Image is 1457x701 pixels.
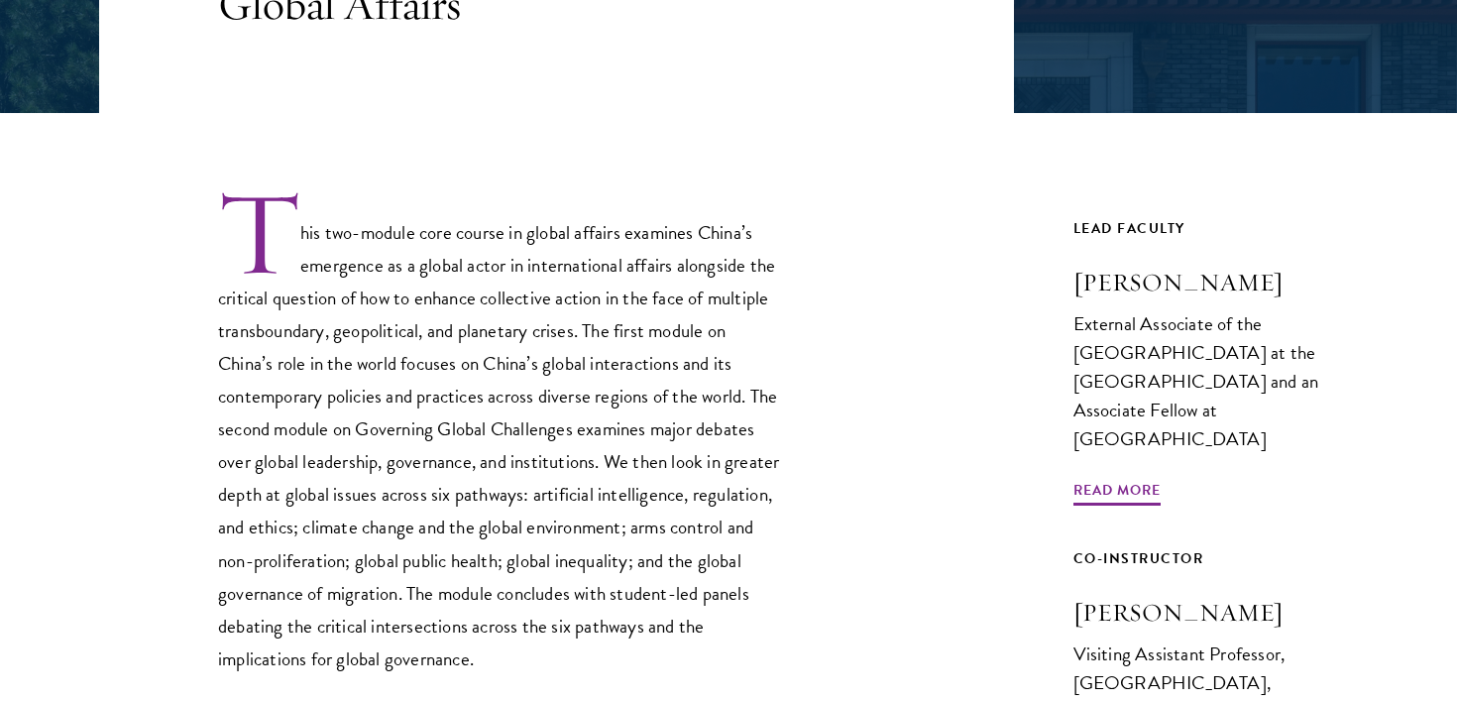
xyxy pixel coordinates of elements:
div: Co-Instructor [1073,546,1359,571]
div: External Associate of the [GEOGRAPHIC_DATA] at the [GEOGRAPHIC_DATA] and an Associate Fellow at [... [1073,309,1359,453]
h3: [PERSON_NAME] [1073,596,1359,630]
div: Lead Faculty [1073,216,1359,241]
h3: [PERSON_NAME] [1073,266,1359,299]
p: This two-module core course in global affairs examines China’s emergence as a global actor in int... [218,187,783,675]
span: Read More [1073,478,1161,509]
a: Lead Faculty [PERSON_NAME] External Associate of the [GEOGRAPHIC_DATA] at the [GEOGRAPHIC_DATA] a... [1073,216,1359,492]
